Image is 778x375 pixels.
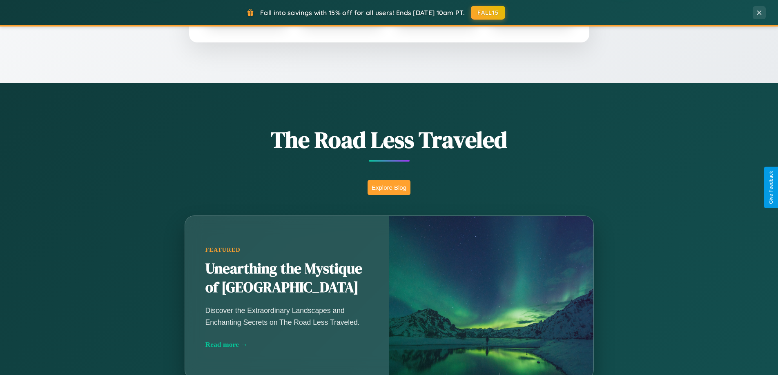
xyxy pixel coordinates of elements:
h1: The Road Less Traveled [144,124,634,155]
div: Read more → [205,340,369,349]
p: Discover the Extraordinary Landscapes and Enchanting Secrets on The Road Less Traveled. [205,305,369,328]
div: Give Feedback [768,171,774,204]
span: Fall into savings with 15% off for all users! Ends [DATE] 10am PT. [260,9,465,17]
h2: Unearthing the Mystique of [GEOGRAPHIC_DATA] [205,260,369,297]
button: Explore Blog [368,180,410,195]
div: Featured [205,246,369,253]
button: FALL15 [471,6,505,20]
